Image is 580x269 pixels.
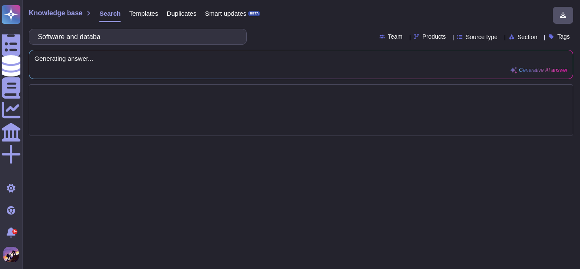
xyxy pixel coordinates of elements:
input: Search a question or template... [34,29,238,44]
span: Smart updates [205,10,247,17]
span: Section [518,34,538,40]
button: user [2,245,25,264]
div: 9+ [12,229,17,234]
span: Tags [557,34,570,40]
span: Products [422,34,446,40]
span: Search [99,10,121,17]
span: Source type [466,34,498,40]
span: Generating answer... [34,55,568,62]
span: Generative AI answer [519,68,568,73]
span: Templates [129,10,158,17]
span: Duplicates [167,10,197,17]
span: Knowledge base [29,10,82,17]
img: user [3,247,19,262]
div: BETA [248,11,260,16]
span: Team [388,34,403,40]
